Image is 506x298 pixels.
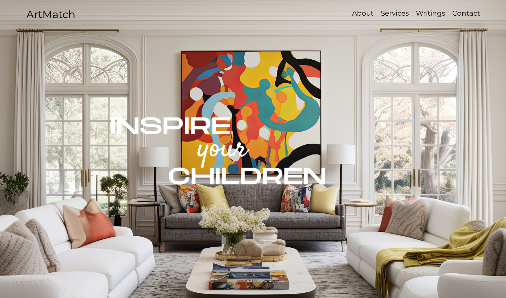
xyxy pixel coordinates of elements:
[326,8,483,18] nav: Site
[349,8,377,18] a: About
[377,8,412,18] a: Services
[26,8,75,21] a: ArtMatch
[449,8,483,18] a: Contact
[412,8,449,18] a: Writings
